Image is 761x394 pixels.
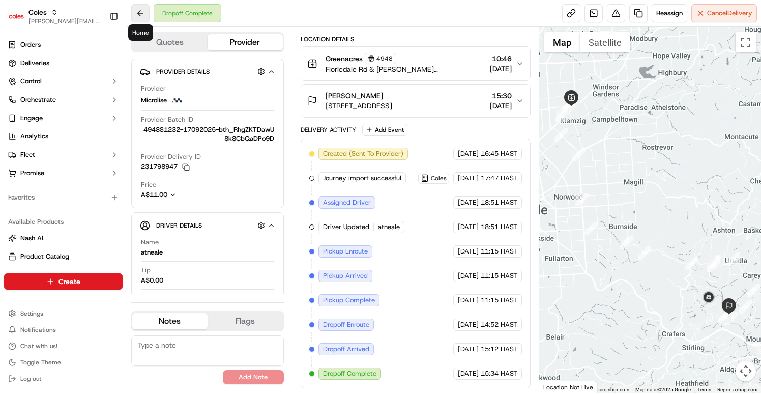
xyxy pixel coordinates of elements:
[727,252,740,266] div: 16
[46,97,167,107] div: Start new chat
[132,313,208,329] button: Notes
[4,165,123,181] button: Promise
[378,222,400,232] span: atneale
[90,158,111,166] span: [DATE]
[747,284,760,297] div: 44
[575,193,589,206] div: 8
[20,150,35,159] span: Fleet
[10,132,68,140] div: Past conversations
[4,37,123,53] a: Orders
[542,380,575,393] img: Google
[156,221,202,230] span: Driver Details
[141,162,190,172] button: 231798947
[362,124,407,136] button: Add Event
[58,276,80,287] span: Create
[691,4,757,22] button: CancelDelivery
[86,201,94,209] div: 💻
[481,296,517,305] span: 11:15 HAST
[326,101,392,111] span: [STREET_ADDRESS]
[208,34,283,50] button: Provider
[20,40,41,49] span: Orders
[20,309,43,318] span: Settings
[132,34,208,50] button: Quotes
[10,10,31,31] img: Nash
[20,114,43,123] span: Engage
[697,387,711,392] a: Terms (opens in new tab)
[572,148,586,161] div: 7
[141,180,156,189] span: Price
[10,41,185,57] p: Welcome 👋
[140,217,275,234] button: Driver Details
[458,222,479,232] span: [DATE]
[481,149,517,158] span: 16:45 HAST
[141,190,167,199] span: A$11.00
[323,174,401,183] span: Journey import successful
[141,152,201,161] span: Provider Delivery ID
[21,97,40,116] img: 1756434665150-4e636765-6d04-44f2-b13a-1d7bbed723a0
[718,310,731,323] div: 48
[20,326,56,334] span: Notifications
[4,273,123,290] button: Create
[539,381,598,393] div: Location Not Live
[376,54,393,63] span: 4948
[10,97,28,116] img: 1736555255976-a54dd68f-1ca7-489b-9aae-adbdc363a1c4
[323,247,368,256] span: Pickup Enroute
[4,55,123,71] a: Deliveries
[4,323,123,337] button: Notifications
[4,189,123,206] div: Favorites
[717,387,758,392] a: Report a map error
[458,345,479,354] span: [DATE]
[458,149,479,158] span: [DATE]
[141,294,157,303] span: Make
[20,375,41,383] span: Log out
[323,345,369,354] span: Dropoff Arrived
[20,132,48,141] span: Analytics
[4,73,123,90] button: Control
[708,255,721,268] div: 14
[707,256,720,269] div: 13
[458,296,479,305] span: [DATE]
[490,101,512,111] span: [DATE]
[72,224,123,233] a: Powered byPylon
[724,312,738,325] div: 46
[141,276,163,285] div: A$0.00
[20,77,42,86] span: Control
[20,342,57,350] span: Chat with us!
[8,8,24,24] img: Coles
[20,59,49,68] span: Deliveries
[323,296,375,305] span: Pickup Complete
[458,369,479,378] span: [DATE]
[141,190,230,200] button: A$11.00
[458,198,479,207] span: [DATE]
[28,7,47,17] span: Coles
[128,24,153,41] div: Home
[20,158,28,166] img: 1736555255976-a54dd68f-1ca7-489b-9aae-adbdc363a1c4
[323,320,369,329] span: Dropoff Enroute
[28,17,101,25] button: [PERSON_NAME][EMAIL_ADDRESS][DOMAIN_NAME]
[20,358,61,367] span: Toggle Theme
[4,339,123,353] button: Chat with us!
[8,252,119,261] a: Product Catalog
[173,100,185,112] button: Start new chat
[481,345,517,354] span: 15:12 HAST
[301,35,531,43] div: Location Details
[10,201,18,209] div: 📗
[736,361,756,381] button: Map camera controls
[458,320,479,329] span: [DATE]
[26,66,183,76] input: Got a question? Start typing here...
[326,64,486,74] span: Floriedale Rd & [PERSON_NAME][STREET_ADDRESS]
[4,110,123,126] button: Engage
[421,174,447,182] button: Coles
[8,234,119,243] a: Nash AI
[20,168,44,178] span: Promise
[481,271,517,280] span: 11:15 HAST
[141,266,151,275] span: Tip
[141,238,159,247] span: Name
[458,271,479,280] span: [DATE]
[481,369,517,378] span: 15:34 HAST
[171,94,183,106] img: microlise_logo.jpeg
[141,96,167,105] span: Microlise
[490,64,512,74] span: [DATE]
[736,32,756,52] button: Toggle fullscreen view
